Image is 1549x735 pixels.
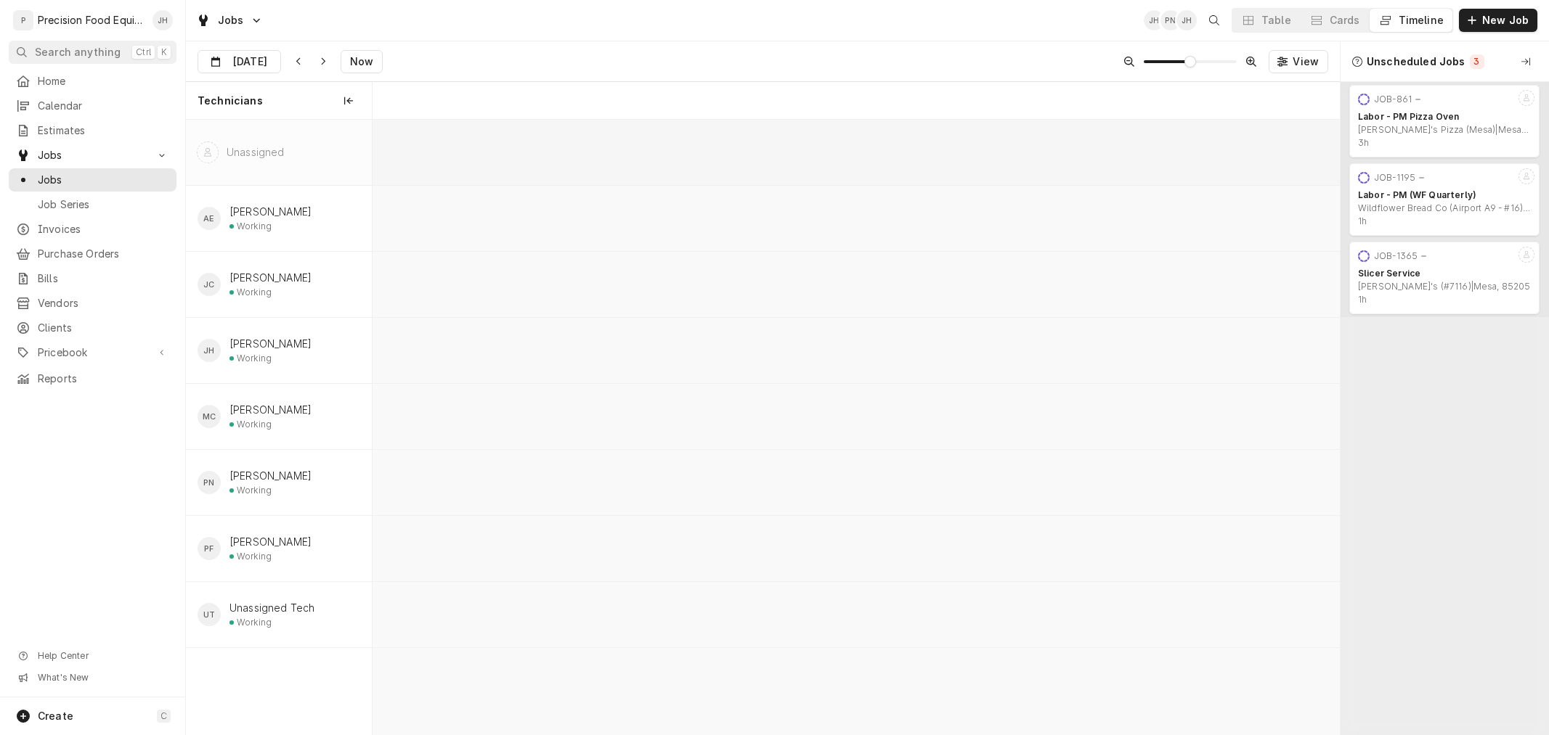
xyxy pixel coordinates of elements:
div: Jason Hertel's Avatar [1176,10,1197,30]
div: JH [1176,10,1197,30]
div: normal [1341,82,1549,735]
button: New Job [1459,9,1537,32]
div: Jacob Cardenas's Avatar [198,273,221,296]
div: AE [198,207,221,230]
div: JH [1144,10,1164,30]
span: Bills [38,271,169,286]
span: Search anything [35,45,121,59]
div: P [13,10,33,30]
button: Now [341,50,383,73]
a: Job Series [9,193,176,216]
span: Clients [38,321,169,335]
div: Working [237,617,272,628]
div: JOB-1365 [1374,250,1418,262]
div: Timeline [1399,13,1444,28]
a: Invoices [9,218,176,241]
div: MC [198,405,221,428]
div: [PERSON_NAME]'s (#7116) | Mesa, 85205 [1358,281,1531,292]
div: Pete Nielson's Avatar [1160,10,1181,30]
div: Unscheduled Jobs [1367,54,1465,69]
div: Labor - PM (WF Quarterly) [1358,189,1531,201]
div: Unassigned Tech's Avatar [198,603,221,626]
div: [PERSON_NAME]'s Pizza (Mesa) | Mesa, 85213 [1358,124,1531,136]
span: View [1290,54,1322,69]
div: 3h [1358,137,1369,149]
span: Jobs [38,148,147,163]
div: [PERSON_NAME] [229,337,312,351]
a: Go to Help Center [9,646,176,666]
span: Technicians [198,94,263,108]
span: Vendors [38,296,169,311]
div: JH [153,10,173,30]
a: Jobs [9,168,176,192]
div: Working [237,287,272,298]
button: [DATE] [198,50,281,73]
a: Go to Pricebook [9,341,176,364]
span: Pricebook [38,345,147,360]
div: 1h [1358,294,1367,305]
span: What's New [38,672,168,683]
div: Working [237,485,272,496]
a: Bills [9,267,176,290]
span: Calendar [38,99,169,113]
a: Calendar [9,94,176,118]
div: Mike Caster's Avatar [198,405,221,428]
div: 3 [1473,56,1481,67]
div: Jason Hertel's Avatar [1144,10,1164,30]
div: JC [198,273,221,296]
span: Home [38,74,169,89]
a: Reports [9,367,176,390]
span: Jobs [218,13,244,28]
div: normal [373,120,1340,734]
div: Technicians column. SPACE for context menu [186,82,372,120]
div: PN [198,471,221,494]
div: Working [237,353,272,364]
a: Purchase Orders [9,242,176,266]
div: left [186,120,372,734]
div: Table [1261,13,1291,28]
div: PF [198,537,221,560]
button: Search anythingCtrlK [9,41,176,64]
span: New Job [1479,13,1532,28]
div: Jason Hertel's Avatar [153,10,173,30]
div: PN [1160,10,1181,30]
div: Jason Hertel's Avatar [198,339,221,362]
span: Create [38,710,73,722]
a: Go to Jobs [9,144,176,167]
div: Phil Fry's Avatar [198,537,221,560]
div: Working [237,221,272,232]
a: Estimates [9,119,176,142]
div: JH [198,339,221,362]
span: Invoices [38,222,169,237]
div: 1h [1358,215,1367,227]
div: [PERSON_NAME] [229,271,312,285]
div: Unassigned [227,145,285,160]
a: Go to Jobs [190,9,269,32]
div: [PERSON_NAME] [229,205,312,219]
span: Reports [38,371,169,386]
div: Pete Nielson's Avatar [198,471,221,494]
span: K [161,46,167,58]
div: Precision Food Equipment LLC [38,13,145,28]
span: Job Series [38,197,169,212]
a: Go to What's New [9,668,176,688]
span: Ctrl [136,46,151,58]
div: [PERSON_NAME] [229,469,312,483]
span: Purchase Orders [38,247,169,261]
div: Anthony Ellinger's Avatar [198,207,221,230]
div: Wildflower Bread Co (Airport A9 - #16) | [GEOGRAPHIC_DATA], 85034 [1358,202,1531,214]
span: C [160,710,167,722]
div: Unassigned Tech [229,601,314,615]
span: Jobs [38,173,169,187]
a: Vendors [9,292,176,315]
div: UT [198,603,221,626]
button: Open search [1203,9,1226,32]
div: Slicer Service [1358,268,1531,279]
button: View [1269,50,1328,73]
span: Help Center [38,650,168,662]
div: Labor - PM Pizza Oven [1358,111,1531,123]
span: Now [347,54,376,69]
div: Working [237,419,272,430]
div: Working [237,551,272,562]
div: [PERSON_NAME] [229,403,312,417]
